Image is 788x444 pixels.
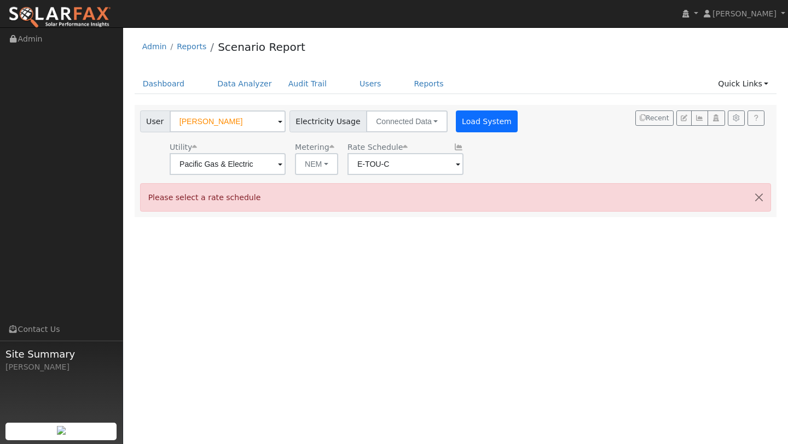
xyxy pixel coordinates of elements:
[140,110,170,132] span: User
[635,110,674,126] button: Recent
[691,110,708,126] button: Multi-Series Graph
[708,110,725,126] button: Login As
[280,74,335,94] a: Audit Trail
[712,9,777,18] span: [PERSON_NAME]
[366,110,448,132] button: Connected Data
[5,347,117,361] span: Site Summary
[142,42,167,51] a: Admin
[57,426,66,435] img: retrieve
[289,110,367,132] span: Electricity Usage
[406,74,452,94] a: Reports
[295,142,338,153] div: Metering
[748,184,770,211] button: Close
[170,153,286,175] input: Select a Utility
[676,110,692,126] button: Edit User
[456,110,518,132] button: Load System
[148,193,261,202] span: Please select a rate schedule
[295,153,338,175] button: NEM
[177,42,206,51] a: Reports
[170,110,286,132] input: Select a User
[347,143,408,151] span: Alias: HEV2A
[8,6,111,29] img: SolarFax
[170,142,286,153] div: Utility
[347,153,463,175] input: Select a Rate Schedule
[351,74,390,94] a: Users
[218,40,305,54] a: Scenario Report
[748,110,764,126] a: Help Link
[135,74,193,94] a: Dashboard
[710,74,777,94] a: Quick Links
[728,110,745,126] button: Settings
[209,74,280,94] a: Data Analyzer
[5,361,117,373] div: [PERSON_NAME]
